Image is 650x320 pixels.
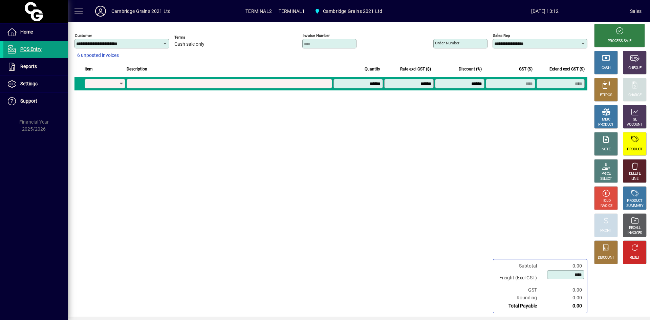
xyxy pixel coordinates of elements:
td: GST [496,286,544,294]
td: Freight (Excl GST) [496,270,544,286]
span: Settings [20,81,38,86]
mat-label: Sales rep [493,33,510,38]
a: Support [3,93,68,110]
a: Reports [3,58,68,75]
div: ACCOUNT [627,122,643,127]
mat-label: Invoice number [303,33,330,38]
div: HOLD [602,198,610,204]
div: CHEQUE [628,66,641,71]
div: CHARGE [628,93,642,98]
span: TERMINAL1 [279,6,305,17]
a: Settings [3,76,68,92]
span: Item [85,65,93,73]
span: Rate excl GST ($) [400,65,431,73]
mat-label: Order number [435,41,459,45]
td: 0.00 [544,302,584,310]
button: Profile [90,5,111,17]
span: Cash sale only [174,42,204,47]
div: EFTPOS [600,93,612,98]
div: Sales [630,6,642,17]
span: Quantity [365,65,380,73]
div: DISCOUNT [598,255,614,260]
span: Terms [174,35,215,40]
span: Home [20,29,33,35]
div: LINE [631,176,638,182]
td: 0.00 [544,294,584,302]
div: INVOICE [600,204,612,209]
span: Description [127,65,147,73]
a: Home [3,24,68,41]
span: Support [20,98,37,104]
td: 0.00 [544,262,584,270]
span: TERMINAL2 [245,6,272,17]
mat-label: Customer [75,33,92,38]
span: GST ($) [519,65,533,73]
div: SUMMARY [626,204,643,209]
div: CASH [602,66,610,71]
span: Cambridge Grains 2021 Ltd [311,5,385,17]
span: 6 unposted invoices [77,52,119,59]
div: INVOICES [627,231,642,236]
span: Reports [20,64,37,69]
td: Subtotal [496,262,544,270]
div: RESET [630,255,640,260]
td: 0.00 [544,286,584,294]
div: PRODUCT [598,122,613,127]
div: NOTE [602,147,610,152]
span: POS Entry [20,46,42,52]
td: Rounding [496,294,544,302]
span: Cambridge Grains 2021 Ltd [323,6,382,17]
div: PRODUCT [627,198,642,204]
div: SELECT [600,176,612,182]
span: Extend excl GST ($) [549,65,585,73]
span: [DATE] 13:12 [460,6,630,17]
span: Discount (%) [459,65,482,73]
div: DELETE [629,171,641,176]
td: Total Payable [496,302,544,310]
div: PRICE [602,171,611,176]
div: PROCESS SALE [608,39,631,44]
div: GL [633,117,637,122]
button: 6 unposted invoices [74,49,122,62]
div: PRODUCT [627,147,642,152]
div: Cambridge Grains 2021 Ltd [111,6,171,17]
div: RECALL [629,226,641,231]
div: MISC [602,117,610,122]
div: PROFIT [600,228,612,233]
